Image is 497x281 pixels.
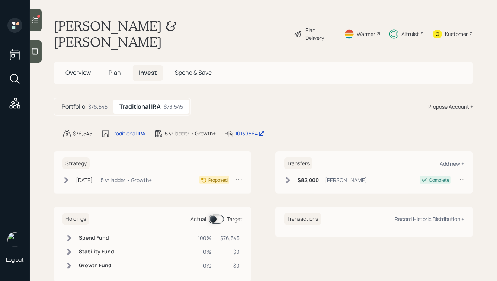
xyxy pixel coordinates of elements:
[62,157,90,170] h6: Strategy
[220,248,240,256] div: $0
[54,18,288,50] h1: [PERSON_NAME] & [PERSON_NAME]
[88,103,108,111] div: $76,545
[284,157,312,170] h6: Transfers
[220,262,240,269] div: $0
[7,232,22,247] img: hunter_neumayer.jpg
[65,68,91,77] span: Overview
[6,256,24,263] div: Log out
[119,103,161,110] h5: Traditional IRA
[190,215,206,223] div: Actual
[165,130,216,137] div: 5 yr ladder • Growth+
[445,30,468,38] div: Kustomer
[109,68,121,77] span: Plan
[101,176,152,184] div: 5 yr ladder • Growth+
[227,215,243,223] div: Target
[208,177,228,183] div: Proposed
[429,177,449,183] div: Complete
[198,262,211,269] div: 0%
[76,176,93,184] div: [DATE]
[395,215,464,223] div: Record Historic Distribution +
[401,30,419,38] div: Altruist
[306,26,335,42] div: Plan Delivery
[220,234,240,242] div: $76,545
[298,177,319,183] h6: $82,000
[440,160,464,167] div: Add new +
[139,68,157,77] span: Invest
[198,234,211,242] div: 100%
[79,262,114,269] h6: Growth Fund
[357,30,375,38] div: Warmer
[175,68,212,77] span: Spend & Save
[79,235,114,241] h6: Spend Fund
[79,249,114,255] h6: Stability Fund
[112,130,145,137] div: Traditional IRA
[62,213,89,225] h6: Holdings
[235,130,264,137] div: 10139564
[428,103,473,111] div: Propose Account +
[164,103,183,111] div: $76,545
[62,103,85,110] h5: Portfolio
[198,248,211,256] div: 0%
[73,130,92,137] div: $76,545
[284,213,321,225] h6: Transactions
[325,176,367,184] div: [PERSON_NAME]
